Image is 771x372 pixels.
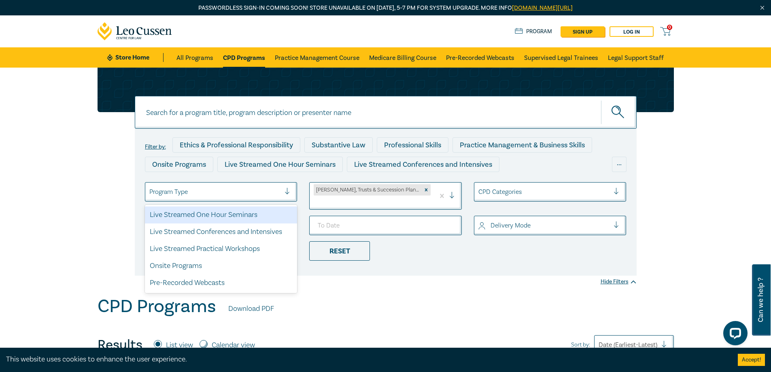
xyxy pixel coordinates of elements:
[98,337,142,353] h4: Results
[422,184,431,196] div: Remove Wills, Trusts & Succession Planning
[98,296,216,317] h1: CPD Programs
[314,184,422,196] div: [PERSON_NAME], Trusts & Succession Planning
[145,144,166,150] label: Filter by:
[309,216,462,235] input: To Date
[452,137,592,153] div: Practice Management & Business Skills
[275,47,359,68] a: Practice Management Course
[524,47,598,68] a: Supervised Legal Trainees
[612,157,627,172] div: ...
[304,137,373,153] div: Substantive Law
[374,176,463,191] div: 10 CPD Point Packages
[145,176,273,191] div: Live Streamed Practical Workshops
[314,198,315,207] input: select
[149,187,151,196] input: select
[608,47,664,68] a: Legal Support Staff
[512,4,573,12] a: [DOMAIN_NAME][URL]
[446,47,514,68] a: Pre-Recorded Webcasts
[217,157,343,172] div: Live Streamed One Hour Seminars
[145,257,297,274] div: Onsite Programs
[369,47,436,68] a: Medicare Billing Course
[599,340,600,349] input: Sort by
[145,223,297,240] div: Live Streamed Conferences and Intensives
[738,354,765,366] button: Accept cookies
[377,137,448,153] div: Professional Skills
[212,340,255,351] label: Calendar view
[6,354,726,365] div: This website uses cookies to enhance the user experience.
[515,27,552,36] a: Program
[347,157,499,172] div: Live Streamed Conferences and Intensives
[166,340,193,351] label: List view
[561,26,605,37] a: sign up
[98,4,674,13] p: Passwordless sign-in coming soon! Store unavailable on [DATE], 5–7 PM for system upgrade. More info
[135,96,637,129] input: Search for a program title, program description or presenter name
[223,47,265,68] a: CPD Programs
[145,157,213,172] div: Onsite Programs
[176,47,213,68] a: All Programs
[478,187,480,196] input: select
[277,176,370,191] div: Pre-Recorded Webcasts
[172,137,300,153] div: Ethics & Professional Responsibility
[667,25,672,30] span: 0
[478,221,480,230] input: select
[145,240,297,257] div: Live Streamed Practical Workshops
[610,26,654,37] a: Log in
[145,206,297,223] div: Live Streamed One Hour Seminars
[571,340,590,349] span: Sort by:
[757,269,765,331] span: Can we help ?
[759,4,766,11] img: Close
[309,241,370,261] div: Reset
[107,53,164,62] a: Store Home
[145,274,297,291] div: Pre-Recorded Webcasts
[601,278,637,286] div: Hide Filters
[717,318,751,352] iframe: LiveChat chat widget
[467,176,542,191] div: National Programs
[228,304,274,314] a: Download PDF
